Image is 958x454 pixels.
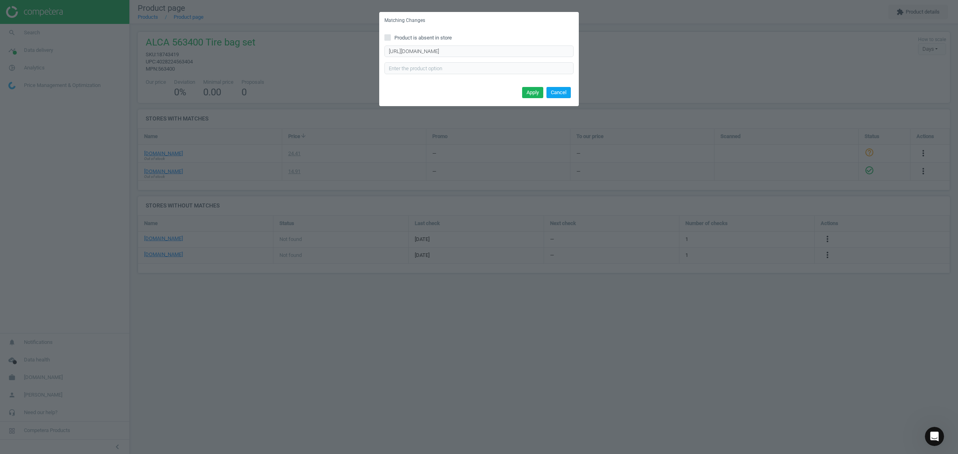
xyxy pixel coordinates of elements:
[925,427,944,446] iframe: Intercom live chat
[522,87,543,98] button: Apply
[393,34,453,41] span: Product is absent in store
[384,45,574,57] input: Enter correct product URL
[384,17,425,24] h5: Matching Changes
[546,87,571,98] button: Cancel
[384,62,574,74] input: Enter the product option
